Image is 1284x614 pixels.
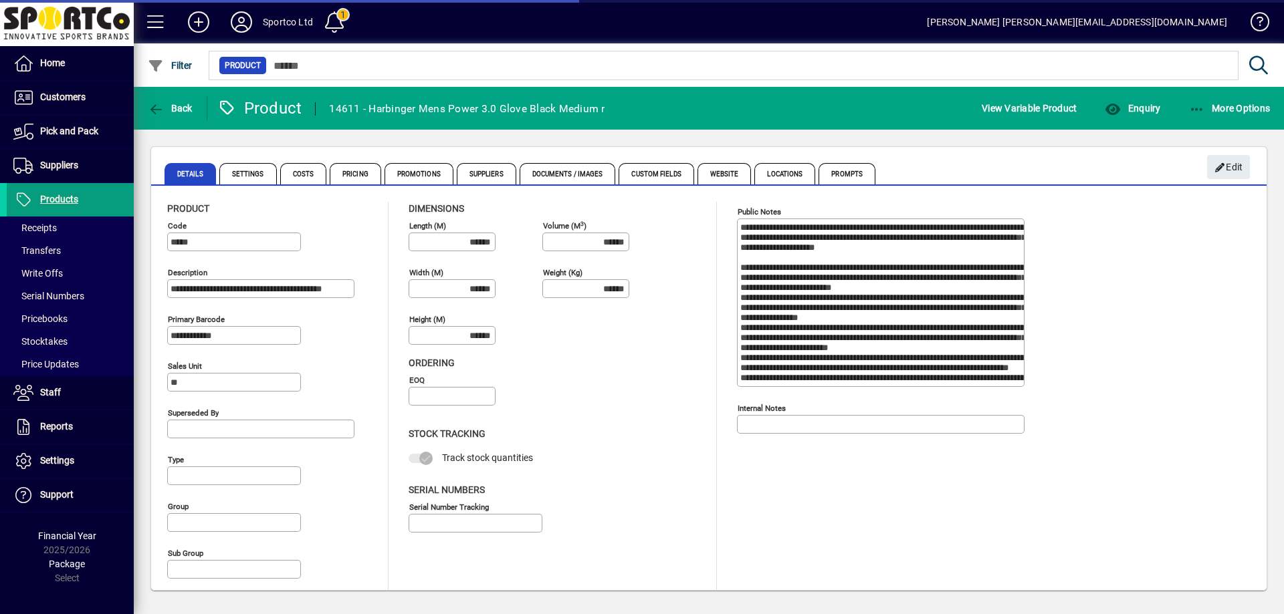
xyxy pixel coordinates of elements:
a: Settings [7,444,134,478]
a: Write Offs [7,262,134,285]
span: Stock Tracking [409,428,486,439]
span: Reports [40,421,73,432]
span: Ordering [409,357,455,368]
a: Customers [7,81,134,114]
mat-label: Sales unit [168,361,202,371]
a: Stocktakes [7,330,134,353]
button: Filter [144,53,196,78]
a: Serial Numbers [7,285,134,307]
a: Knowledge Base [1241,3,1267,46]
mat-label: Superseded by [168,408,219,418]
span: Package [49,559,85,569]
button: Add [177,10,220,34]
span: Custom Fields [619,163,693,184]
span: Serial Numbers [409,484,485,495]
button: Enquiry [1101,96,1164,120]
span: Back [148,103,193,114]
mat-label: Public Notes [738,207,781,216]
button: View Variable Product [978,96,1080,120]
mat-label: Sub group [168,549,203,558]
span: Write Offs [13,268,63,279]
button: Profile [220,10,263,34]
mat-label: Type [168,455,184,464]
mat-label: Height (m) [409,315,445,324]
mat-label: Code [168,221,187,231]
span: Stocktakes [13,336,68,347]
a: Staff [7,376,134,410]
span: Serial Numbers [13,291,84,301]
mat-label: Volume (m ) [543,221,586,231]
div: [PERSON_NAME] [PERSON_NAME][EMAIL_ADDRESS][DOMAIN_NAME] [927,11,1227,33]
a: Reports [7,410,134,444]
button: Edit [1207,155,1250,179]
a: Pricebooks [7,307,134,330]
sup: 3 [580,220,584,226]
span: Products [40,194,78,204]
span: Customers [40,92,86,102]
span: Support [40,489,74,500]
div: Product [217,98,302,119]
mat-label: Primary barcode [168,315,225,324]
span: Receipts [13,222,57,233]
span: Documents / Images [520,163,616,184]
button: Back [144,96,196,120]
span: Details [165,163,216,184]
span: View Variable Product [982,98,1077,119]
mat-label: Serial Number tracking [409,502,489,511]
span: Home [40,57,65,68]
mat-label: EOQ [409,375,425,385]
button: More Options [1186,96,1274,120]
span: Promotions [385,163,453,184]
a: Transfers [7,239,134,262]
span: Costs [280,163,327,184]
span: Product [225,59,261,72]
mat-label: Length (m) [409,221,446,231]
a: Suppliers [7,149,134,182]
span: More Options [1189,103,1271,114]
mat-label: Width (m) [409,268,443,277]
span: Suppliers [457,163,516,184]
span: Filter [148,60,193,71]
mat-label: Weight (Kg) [543,268,582,277]
span: Transfers [13,245,61,256]
app-page-header-button: Back [134,96,207,120]
span: Enquiry [1105,103,1160,114]
div: Sportco Ltd [263,11,313,33]
span: Settings [219,163,277,184]
span: Track stock quantities [442,452,533,463]
span: Pricing [330,163,381,184]
a: Price Updates [7,353,134,375]
a: Receipts [7,216,134,239]
span: Financial Year [38,530,96,541]
a: Home [7,47,134,80]
span: Suppliers [40,160,78,170]
a: Pick and Pack [7,115,134,148]
mat-label: Description [168,268,207,277]
span: Staff [40,387,61,398]
mat-label: Internal Notes [738,404,786,413]
span: Prompts [819,163,875,184]
span: Edit [1214,156,1243,178]
span: Dimensions [409,203,464,214]
span: Settings [40,455,74,466]
mat-label: Group [168,502,189,511]
span: Pick and Pack [40,126,98,136]
span: Product [167,203,209,214]
span: Locations [754,163,815,184]
a: Support [7,478,134,512]
div: 14611 - Harbinger Mens Power 3.0 Glove Black Medium r [329,98,605,120]
span: Pricebooks [13,313,68,324]
span: Website [698,163,752,184]
span: Price Updates [13,359,79,369]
